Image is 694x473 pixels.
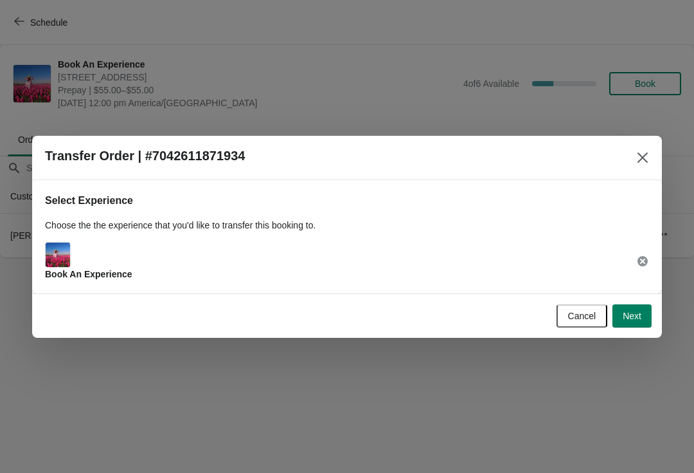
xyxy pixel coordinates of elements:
p: Choose the the experience that you'd like to transfer this booking to. [45,219,649,232]
button: Next [612,304,652,328]
h2: Transfer Order | #7042611871934 [45,149,245,163]
span: Next [623,311,641,321]
button: Close [631,146,654,169]
img: Main Experience Image [46,243,70,267]
button: Cancel [556,304,608,328]
span: Cancel [568,311,596,321]
h2: Select Experience [45,193,649,209]
span: Book An Experience [45,269,132,279]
